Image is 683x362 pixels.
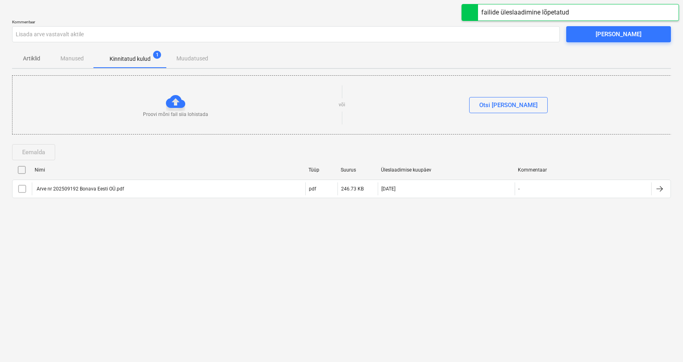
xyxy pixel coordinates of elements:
div: [PERSON_NAME] [596,29,642,39]
div: 246.73 KB [341,186,364,192]
div: pdf [309,186,316,192]
div: Proovi mõni fail siia lohistadavõiOtsi [PERSON_NAME] [12,75,672,134]
p: Kinnitatud kulud [110,55,151,63]
div: Suurus [341,167,375,173]
div: Nimi [35,167,302,173]
div: Üleslaadimise kuupäev [381,167,511,173]
button: Otsi [PERSON_NAME] [469,97,548,113]
div: Tüüp [308,167,334,173]
div: - [518,186,519,192]
div: Otsi [PERSON_NAME] [479,100,538,110]
p: Proovi mõni fail siia lohistada [143,111,208,118]
p: Artiklid [22,54,41,63]
p: või [339,101,345,108]
div: [DATE] [381,186,395,192]
span: 1 [153,51,161,59]
div: Arve nr 202509192 Bonava Eesti OÜ.pdf [35,186,124,192]
div: Kommentaar [518,167,648,173]
div: failide üleslaadimine lõpetatud [481,8,569,17]
button: [PERSON_NAME] [566,26,671,42]
p: Kommentaar [12,19,560,26]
